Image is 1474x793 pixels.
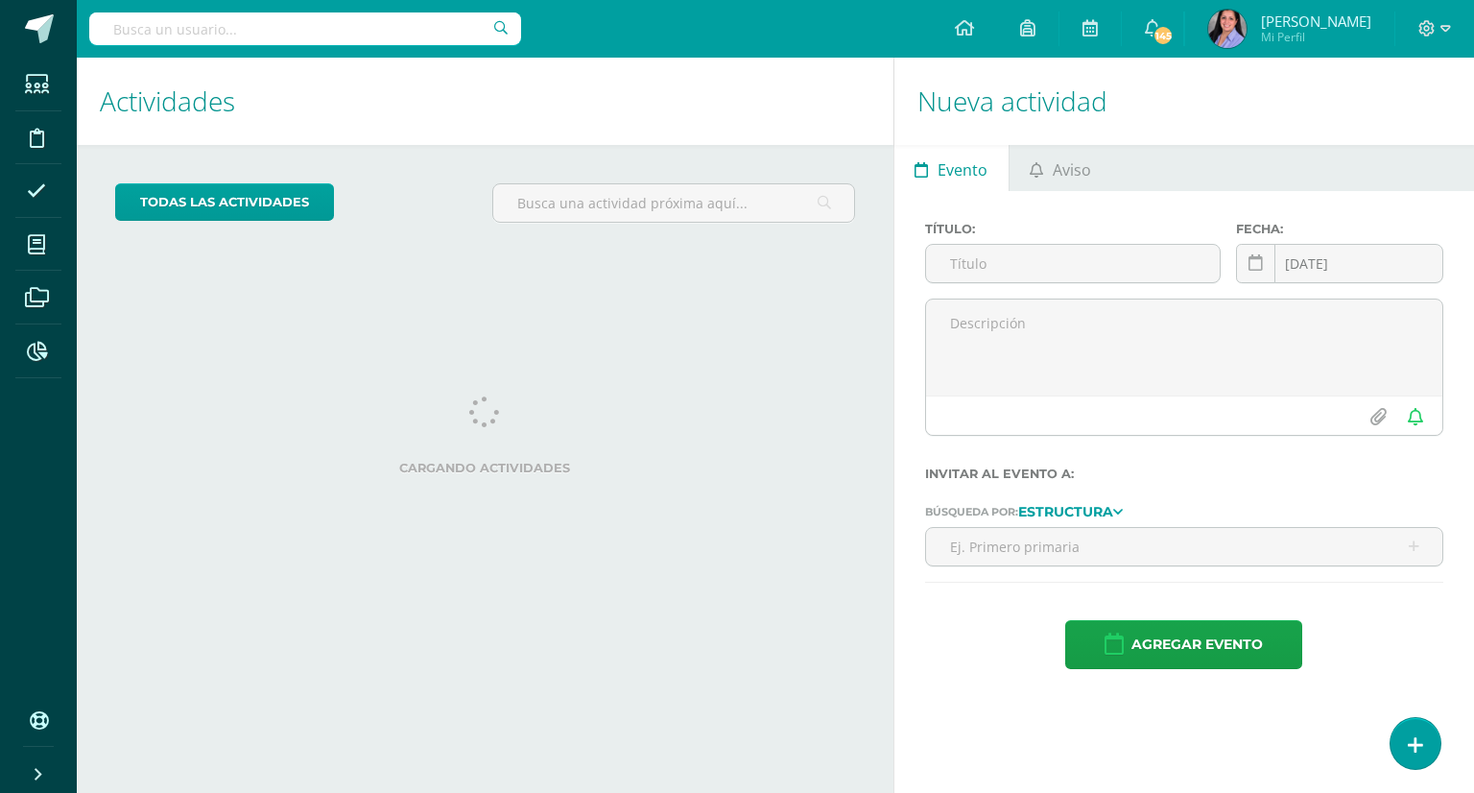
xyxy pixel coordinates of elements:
span: 145 [1153,25,1174,46]
span: [PERSON_NAME] [1261,12,1371,31]
span: Aviso [1053,147,1091,193]
span: Búsqueda por: [925,505,1018,518]
a: Evento [894,145,1009,191]
label: Invitar al evento a: [925,467,1443,481]
label: Cargando actividades [115,461,855,475]
input: Ej. Primero primaria [926,528,1442,565]
a: Aviso [1010,145,1112,191]
span: Agregar evento [1131,621,1263,668]
button: Agregar evento [1065,620,1302,669]
a: Estructura [1018,504,1123,517]
span: Mi Perfil [1261,29,1371,45]
span: Evento [938,147,987,193]
img: a8d06d2de00d44b03218597b7632f245.png [1208,10,1247,48]
input: Título [926,245,1221,282]
strong: Estructura [1018,503,1113,520]
label: Título: [925,222,1222,236]
h1: Actividades [100,58,870,145]
label: Fecha: [1236,222,1443,236]
a: todas las Actividades [115,183,334,221]
input: Busca un usuario... [89,12,521,45]
input: Busca una actividad próxima aquí... [493,184,853,222]
h1: Nueva actividad [917,58,1451,145]
input: Fecha de entrega [1237,245,1442,282]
